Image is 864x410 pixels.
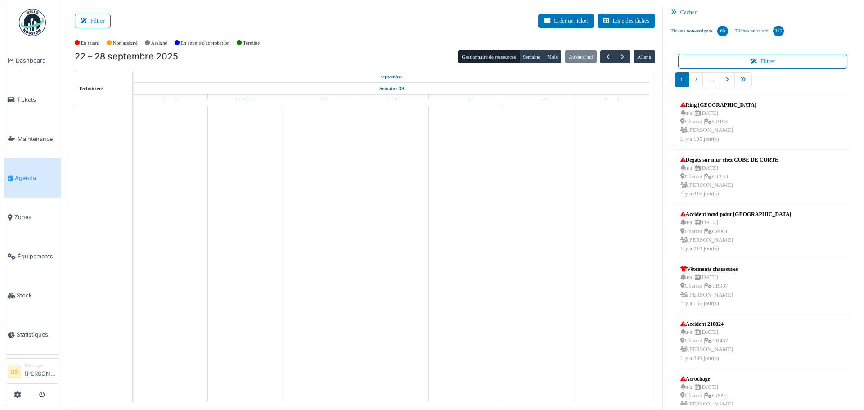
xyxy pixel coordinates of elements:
[544,50,562,63] button: Mois
[377,83,406,94] a: Semaine 39
[25,362,57,369] div: Manager
[634,50,655,63] button: Aller à
[528,95,549,106] a: 27 septembre 2025
[675,72,851,95] nav: pager
[17,291,57,300] span: Stock
[161,95,180,106] a: 22 septembre 2025
[18,135,57,143] span: Maintenance
[598,14,655,28] button: Liste des tâches
[732,19,787,43] a: Tâches en retard
[680,320,733,328] div: Accident 210824
[75,51,178,62] h2: 22 – 28 septembre 2025
[16,56,57,65] span: Dashboard
[678,318,736,365] a: Accident 210824 n/a |[DATE] Charroi |TR437 [PERSON_NAME]Il y a 399 jour(s)
[519,50,544,63] button: Semaine
[4,276,61,315] a: Stock
[680,210,792,218] div: Accident rond point [GEOGRAPHIC_DATA]
[113,39,138,47] label: Non assigné
[382,95,401,106] a: 25 septembre 2025
[680,328,733,363] div: n/a | [DATE] Charroi | TR437 [PERSON_NAME] Il y a 399 jour(s)
[678,208,794,255] a: Accident rond point [GEOGRAPHIC_DATA] n/a |[DATE] Charroi |CP061 [PERSON_NAME]Il y a 218 jour(s)
[14,213,57,221] span: Zones
[680,273,738,308] div: n/a | [DATE] Charroi | TR037 [PERSON_NAME] Il y a 156 jour(s)
[234,95,255,106] a: 23 septembre 2025
[667,19,732,43] a: Tickets non-assignés
[4,80,61,119] a: Tickets
[680,101,756,109] div: Ring [GEOGRAPHIC_DATA]
[603,95,623,106] a: 28 septembre 2025
[680,164,778,198] div: n/a | [DATE] Charroi | CT143 [PERSON_NAME] Il y a 316 jour(s)
[4,119,61,158] a: Maintenance
[4,237,61,276] a: Équipements
[25,362,57,382] li: [PERSON_NAME]
[680,156,778,164] div: Dégâts sur mur chez COBE DE CORTE
[565,50,597,63] button: Aujourd'hui
[455,95,475,106] a: 26 septembre 2025
[180,39,229,47] label: En attente d'approbation
[675,72,689,87] a: 1
[458,50,519,63] button: Gestionnaire de ressources
[678,263,740,310] a: Vêtements chaussures n/a |[DATE] Charroi |TR037 [PERSON_NAME]Il y a 156 jour(s)
[4,41,61,80] a: Dashboard
[79,86,104,91] span: Techniciens
[538,14,594,28] button: Créer un ticket
[17,95,57,104] span: Tickets
[688,72,703,87] a: 2
[19,9,46,36] img: Badge_color-CXgf-gQk.svg
[8,365,21,379] li: GS
[680,218,792,253] div: n/a | [DATE] Charroi | CP061 [PERSON_NAME] Il y a 218 jour(s)
[75,14,111,28] button: Filtrer
[678,153,781,201] a: Dégâts sur mur chez COBE DE CORTE n/a |[DATE] Charroi |CT143 [PERSON_NAME]Il y a 316 jour(s)
[8,362,57,384] a: GS Manager[PERSON_NAME]
[667,6,859,19] div: Cacher
[600,50,615,63] button: Précédent
[243,39,260,47] label: Terminé
[678,54,848,69] button: Filtrer
[151,39,167,47] label: Assigné
[308,95,328,106] a: 24 septembre 2025
[773,26,784,36] div: 315
[18,252,57,261] span: Équipements
[378,71,405,82] a: 22 septembre 2025
[680,109,756,144] div: n/a | [DATE] Charroi | CP103 [PERSON_NAME] Il y a 185 jour(s)
[4,198,61,237] a: Zones
[4,158,61,198] a: Agenda
[680,375,733,383] div: Acrochage
[4,315,61,354] a: Statistiques
[17,330,57,339] span: Statistiques
[717,26,728,36] div: 68
[680,265,738,273] div: Vêtements chaussures
[678,99,759,146] a: Ring [GEOGRAPHIC_DATA] n/a |[DATE] Charroi |CP103 [PERSON_NAME]Il y a 185 jour(s)
[15,174,57,182] span: Agenda
[615,50,630,63] button: Suivant
[81,39,99,47] label: En retard
[702,72,720,87] a: …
